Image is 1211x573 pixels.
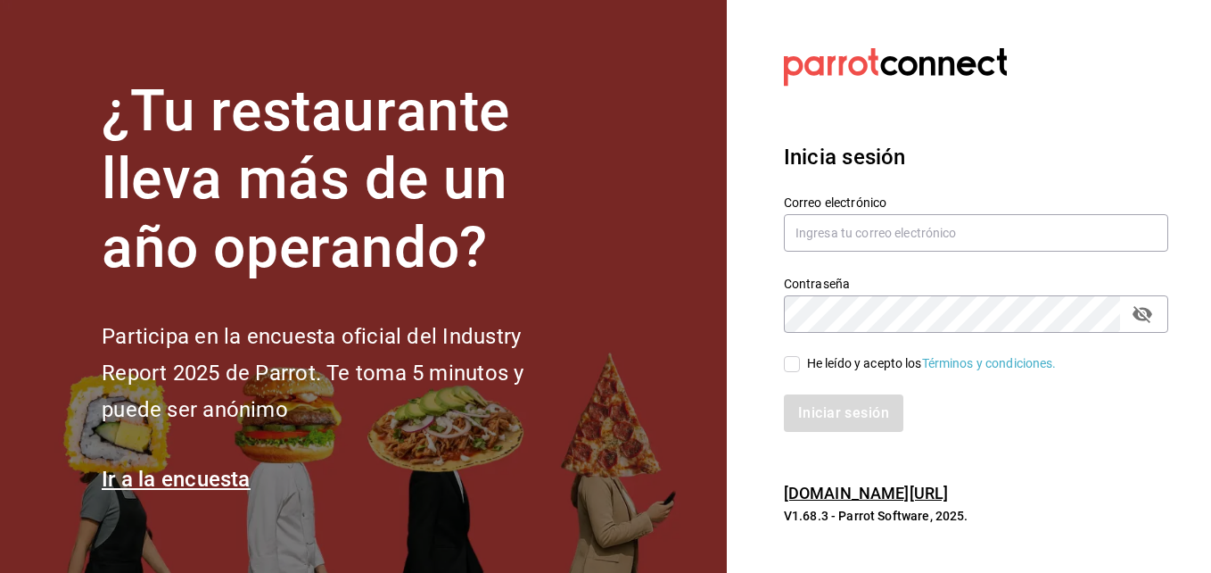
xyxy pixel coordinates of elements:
button: passwordField [1127,299,1157,329]
p: V1.68.3 - Parrot Software, 2025. [784,507,1168,525]
a: Ir a la encuesta [102,467,251,492]
label: Correo electrónico [784,195,1168,208]
label: Contraseña [784,277,1168,289]
h1: ¿Tu restaurante lleva más de un año operando? [102,78,583,283]
div: He leído y acepto los [807,354,1057,373]
a: Términos y condiciones. [922,356,1057,370]
input: Ingresa tu correo electrónico [784,214,1168,252]
h2: Participa en la encuesta oficial del Industry Report 2025 de Parrot. Te toma 5 minutos y puede se... [102,319,583,428]
h3: Inicia sesión [784,141,1168,173]
a: [DOMAIN_NAME][URL] [784,484,948,502]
